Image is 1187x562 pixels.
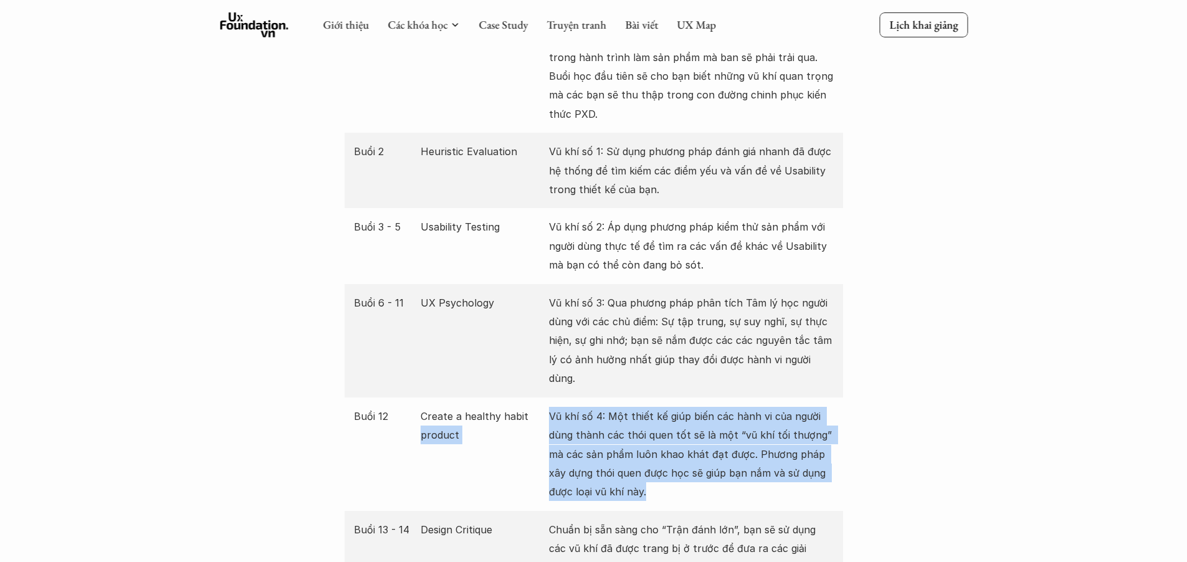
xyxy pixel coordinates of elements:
p: UX Psychology [421,293,543,312]
p: Design Critique [421,520,543,539]
p: Buổi 12 [354,407,415,426]
p: Buổi 3 - 5 [354,217,415,236]
a: Case Study [479,17,528,32]
p: Bạn - Một người làm sản phẩm cần phải biết những gì, chuẩn bị như thế nào, cũng như những công vi... [549,10,834,123]
a: Truyện tranh [546,17,606,32]
p: Vũ khí số 2: Áp dụng phương pháp kiểm thử sản phẩm với người dùng thực tế để tìm ra các vấn đề kh... [549,217,834,274]
p: Buổi 2 [354,142,415,161]
p: Usability Testing [421,217,543,236]
a: Giới thiệu [323,17,369,32]
p: Create a healthy habit product [421,407,543,445]
p: Lịch khai giảng [889,17,958,32]
a: UX Map [677,17,716,32]
p: Heuristic Evaluation [421,142,543,161]
a: Bài viết [625,17,658,32]
p: Vũ khí số 1: Sử dụng phương pháp đánh giá nhanh đã được hệ thống để tìm kiếm các điểm yếu và vấn ... [549,142,834,199]
p: Vũ khí số 4: Một thiết kế giúp biến các hành vi của người dùng thành các thói quen tốt sẽ là một ... [549,407,834,502]
p: Vũ khí số 3: Qua phương pháp phân tích Tâm lý học người dùng với các chủ điểm: Sự tập trung, sự s... [549,293,834,388]
p: Buổi 6 - 11 [354,293,415,312]
p: Buổi 13 - 14 [354,520,415,539]
a: Lịch khai giảng [879,12,968,37]
a: Các khóa học [388,17,447,32]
